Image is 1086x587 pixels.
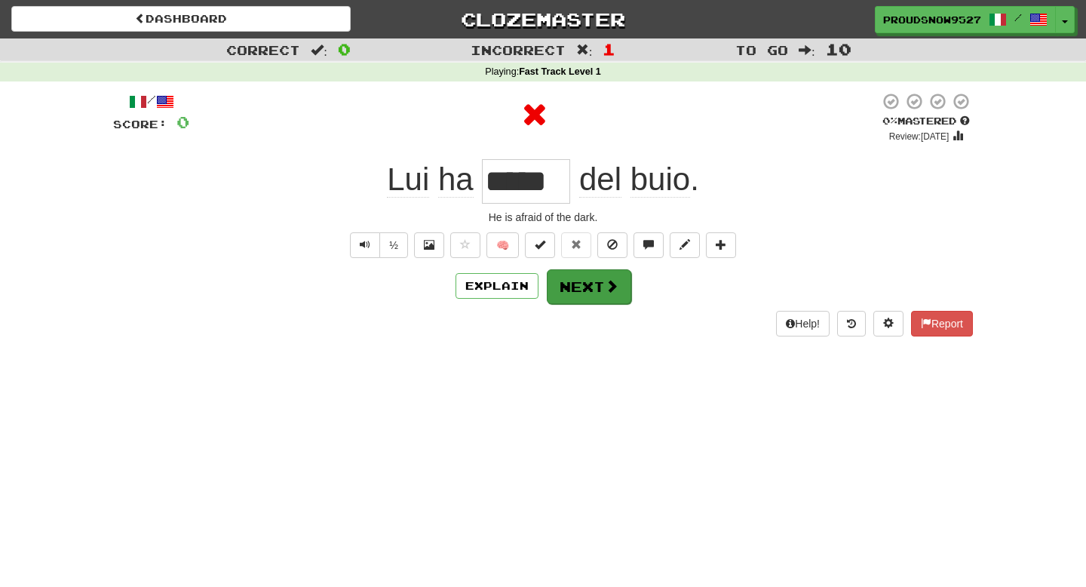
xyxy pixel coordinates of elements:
[311,44,327,57] span: :
[597,232,627,258] button: Ignore sentence (alt+i)
[561,232,591,258] button: Reset to 0% Mastered (alt+r)
[226,42,300,57] span: Correct
[633,232,664,258] button: Discuss sentence (alt+u)
[570,161,698,198] span: .
[670,232,700,258] button: Edit sentence (alt+d)
[547,269,631,304] button: Next
[875,6,1056,33] a: ProudSnow9527 /
[911,311,973,337] button: Report
[113,92,189,111] div: /
[519,66,601,77] strong: Fast Track Level 1
[735,42,788,57] span: To go
[826,40,851,58] span: 10
[113,210,973,225] div: He is afraid of the dark.
[176,112,189,131] span: 0
[11,6,351,32] a: Dashboard
[889,131,949,142] small: Review: [DATE]
[486,232,519,258] button: 🧠
[525,232,555,258] button: Set this sentence to 100% Mastered (alt+m)
[603,40,615,58] span: 1
[630,161,690,198] span: buio
[883,13,981,26] span: ProudSnow9527
[113,118,167,131] span: Score:
[882,115,897,127] span: 0 %
[879,115,973,128] div: Mastered
[837,311,866,337] button: Round history (alt+y)
[373,6,713,32] a: Clozemaster
[379,232,408,258] button: ½
[579,161,621,198] span: del
[347,232,408,258] div: Text-to-speech controls
[456,273,538,299] button: Explain
[350,232,380,258] button: Play sentence audio (ctl+space)
[450,232,480,258] button: Favorite sentence (alt+f)
[576,44,593,57] span: :
[776,311,830,337] button: Help!
[438,161,474,198] span: ha
[706,232,736,258] button: Add to collection (alt+a)
[414,232,444,258] button: Show image (alt+x)
[387,161,429,198] span: Lui
[1014,12,1022,23] span: /
[471,42,566,57] span: Incorrect
[799,44,815,57] span: :
[338,40,351,58] span: 0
